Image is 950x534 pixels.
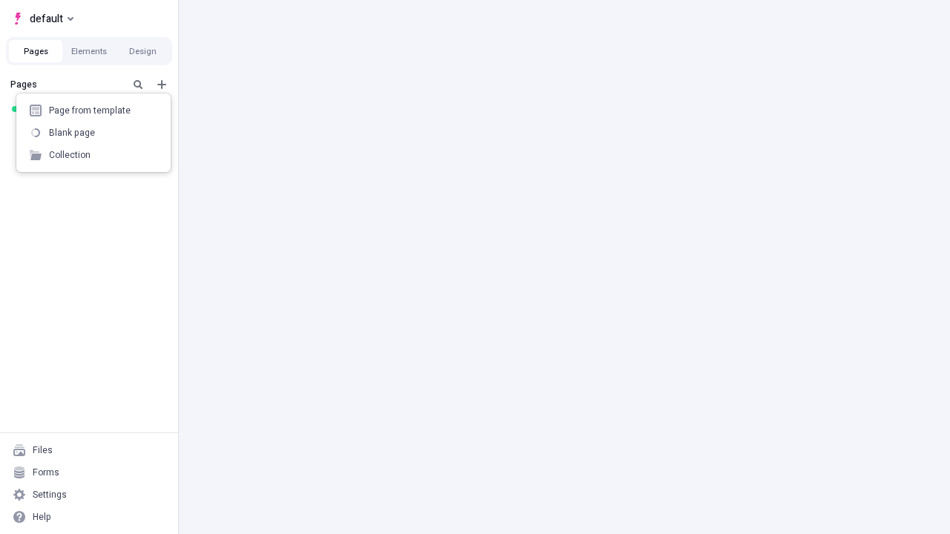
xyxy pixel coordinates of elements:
[6,7,79,30] button: Select site
[33,444,53,456] div: Files
[49,105,131,116] div: Page from template
[49,149,91,161] div: Collection
[49,127,95,139] div: Blank page
[30,10,63,27] span: default
[62,40,116,62] button: Elements
[153,76,171,93] button: Add new
[33,467,59,478] div: Forms
[33,511,51,523] div: Help
[9,40,62,62] button: Pages
[10,79,123,90] div: Pages
[33,489,67,501] div: Settings
[116,40,169,62] button: Design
